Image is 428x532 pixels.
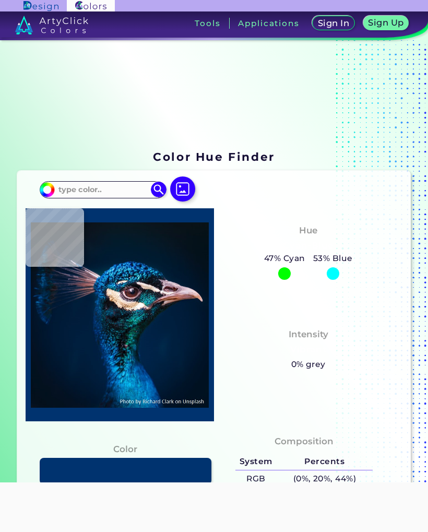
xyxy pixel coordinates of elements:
h5: 0% grey [291,358,326,371]
h3: Tools [195,19,220,27]
img: logo_artyclick_colors_white.svg [15,16,89,34]
h5: Sign Up [370,19,402,27]
h3: Vibrant [286,344,331,356]
a: Sign Up [365,17,407,30]
h5: 47% Cyan [260,252,309,265]
img: ArtyClick Design logo [23,1,58,11]
input: type color.. [54,183,151,197]
a: Sign In [314,17,353,30]
h1: Color Hue Finder [153,149,275,164]
img: icon picture [170,176,195,202]
h4: Color [113,442,137,457]
h4: Intensity [289,327,328,342]
h5: 53% Blue [309,252,356,265]
h5: Percents [276,453,373,470]
h5: System [235,453,276,470]
img: icon search [151,182,167,197]
h3: Applications [238,19,299,27]
h4: Composition [275,434,334,449]
h3: Cyan-Blue [279,240,338,252]
h5: (0%, 20%, 44%) [276,470,373,488]
iframe: Advertisement [24,482,404,529]
img: img_pavlin.jpg [31,214,209,416]
h5: RGB [235,470,276,488]
h4: Hue [299,223,317,238]
h5: Sign In [319,19,348,27]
